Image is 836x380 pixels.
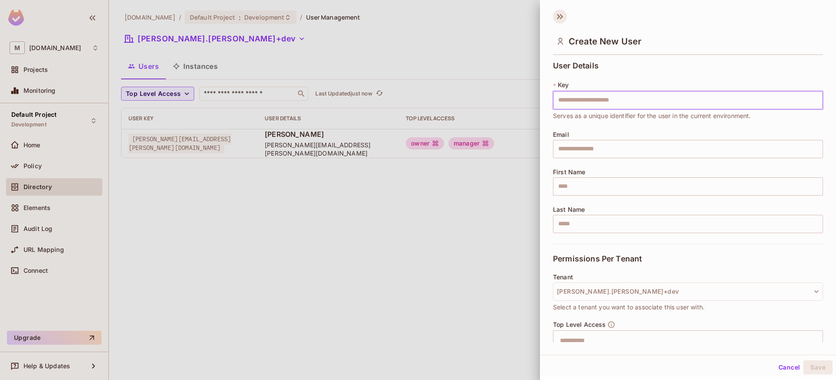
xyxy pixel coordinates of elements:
span: Top Level Access [553,321,606,328]
span: Permissions Per Tenant [553,254,642,263]
button: [PERSON_NAME].[PERSON_NAME]+dev [553,282,823,301]
span: Last Name [553,206,585,213]
span: Email [553,131,569,138]
button: Save [803,360,833,374]
span: Tenant [553,274,573,281]
button: Cancel [775,360,803,374]
span: Create New User [569,36,641,47]
span: User Details [553,61,599,70]
span: Select a tenant you want to associate this user with. [553,302,705,312]
span: Serves as a unique identifier for the user in the current environment. [553,111,751,121]
button: Open [818,339,820,341]
span: Key [558,81,569,88]
span: First Name [553,169,586,176]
